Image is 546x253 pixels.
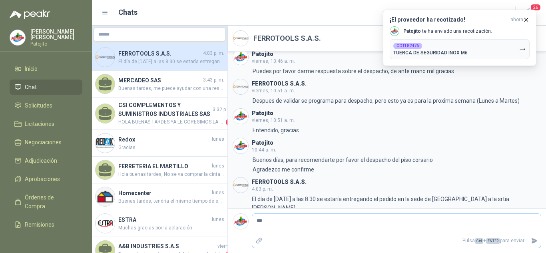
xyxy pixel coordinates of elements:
span: Gracias [118,144,224,151]
h4: A&B INDUSTRIES S.A.S [118,242,216,251]
a: MERCADEO SAS3:43 p. m.Buenas tardes, me puede ayudar con una respuesta por favor [92,71,227,98]
img: Company Logo [96,133,115,153]
span: Aprobaciones [25,175,60,183]
h4: FERROTOOLS S.A.S. [118,49,201,58]
a: Remisiones [10,217,82,232]
a: Chat [10,80,82,95]
span: lunes [212,135,224,143]
a: Licitaciones [10,116,82,131]
span: El día de [DATE] a las 8:30 se estaría entregando el pedido en la sede de [GEOGRAPHIC_DATA] a la ... [118,58,224,66]
p: Despues de validar se programa para despacho, pero esto ya es para la proxima semana (Lunes a Mar... [253,96,520,105]
p: Pulsa + para enviar [266,234,528,248]
span: Inicio [25,64,38,73]
h1: Chats [118,7,137,18]
a: CSI COMPLEMENTOS Y SUMINISTROS INDUSTRIALES SAS3:32 p. m.HOLA BUENAS TARDES YA LE COREGIMOS LA FE... [92,98,227,130]
span: 3:32 p. m. [213,106,234,114]
h3: Patojito [252,52,273,56]
span: viernes, 10:51 a. m. [252,88,295,94]
span: HOLA BUENAS TARDES YA LE COREGIMOS LA FECHA EL PRECIO ES EL MISMO [118,118,224,126]
span: Muchas gracias por la aclaración [118,224,224,232]
a: Company LogoFERROTOOLS S.A.S.4:03 p. m.El día de [DATE] a las 8:30 se estaría entregando el pedid... [92,44,227,71]
p: Entendido, gracias [253,126,299,135]
b: Patojito [403,28,421,34]
label: Adjuntar archivos [252,234,266,248]
h4: Redox [118,135,210,144]
span: Solicitudes [25,101,52,110]
span: lunes [212,189,224,197]
span: Remisiones [25,220,54,229]
span: 10:44 a. m. [252,147,276,153]
a: Company LogoRedoxlunesGracias [92,130,227,157]
a: FERRETERIA EL MARTILLOlunesHola buenas tardes, No se va comprar la cinta, ya que se requieren las... [92,157,227,183]
span: 3:43 p. m. [203,76,224,84]
span: 26 [530,4,541,11]
img: Company Logo [233,214,248,229]
span: Chat [25,83,37,92]
button: Enviar [528,234,541,248]
h4: FERRETERIA EL MARTILLO [118,162,210,171]
h3: Patojito [252,141,273,145]
span: Adjudicación [25,156,57,165]
span: viernes [217,243,234,250]
img: Company Logo [96,214,115,233]
h4: CSI COMPLEMENTOS Y SUMINISTROS INDUSTRIALES SAS [118,101,211,118]
button: 26 [522,6,536,20]
p: [PERSON_NAME] [PERSON_NAME] [30,29,82,40]
span: Buenas tardes, tendría el mismo tiempo de entrega. Nuevamente, podemos recomendarlo para entrega ... [118,197,224,205]
span: 4:03 p. m. [203,50,224,57]
img: Company Logo [96,187,115,206]
a: Solicitudes [10,98,82,113]
a: Aprobaciones [10,171,82,187]
img: Company Logo [233,79,248,94]
h4: ESTRA [118,215,210,224]
a: Órdenes de Compra [10,190,82,214]
span: Licitaciones [25,120,54,128]
span: ahora [510,16,523,23]
img: Company Logo [233,50,248,65]
img: Company Logo [10,30,25,45]
p: te ha enviado una recotización. [403,28,492,35]
p: El día de [DATE] a las 8:30 se estaría entregando el pedido en la sede de [GEOGRAPHIC_DATA] a la ... [252,195,541,212]
span: Buenas tardes, me puede ayudar con una respuesta por favor [118,85,224,92]
h4: MERCADEO SAS [118,76,201,85]
img: Company Logo [233,138,248,153]
img: Company Logo [233,31,248,46]
p: Patojito [30,42,82,46]
p: Puedes por favor darme respuesta sobre el despacho, de ante mano mil gracias [253,67,454,76]
span: 1 [226,118,234,126]
span: Hola buenas tardes, No se va comprar la cinta, ya que se requieren las 6 Unidades, y el proveedor... [118,171,224,178]
span: viernes, 10:51 a. m. [252,118,295,123]
h4: Homecenter [118,189,210,197]
p: Agradezco me confirme [253,165,314,174]
p: Buenos días, para recomendarte por favor el despacho del piso corsario [253,155,433,164]
span: 4:03 p. m. [252,186,273,192]
img: Company Logo [96,48,115,67]
a: Company LogoHomecenterlunesBuenas tardes, tendría el mismo tiempo de entrega. Nuevamente, podemos... [92,183,227,210]
h3: Patojito [252,111,273,116]
a: Negociaciones [10,135,82,150]
h3: FERROTOOLS S.A.S. [252,82,307,86]
span: Órdenes de Compra [25,193,75,211]
b: COT182476 [397,44,419,48]
h3: FERROTOOLS S.A.S. [252,180,307,184]
a: Inicio [10,61,82,76]
span: lunes [212,162,224,170]
button: ¡El proveedor ha recotizado!ahora Company LogoPatojito te ha enviado una recotización.COT182476TU... [383,10,536,66]
span: viernes, 10:46 a. m. [252,58,295,64]
a: Adjudicación [10,153,82,168]
span: Ctrl [475,238,483,244]
img: Company Logo [233,109,248,124]
span: Negociaciones [25,138,62,147]
img: Company Logo [390,27,399,36]
img: Logo peakr [10,10,50,19]
span: lunes [212,216,224,223]
button: COT182476TUERCA DE SEGURIDAD INOX M6 [390,39,530,59]
p: TUERCA DE SEGURIDAD INOX M6 [393,50,468,56]
img: Company Logo [233,177,248,193]
h3: ¡El proveedor ha recotizado! [390,16,507,23]
span: ENTER [486,238,500,244]
h2: FERROTOOLS S.A.S. [253,33,321,44]
a: Company LogoESTRAlunesMuchas gracias por la aclaración [92,210,227,237]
